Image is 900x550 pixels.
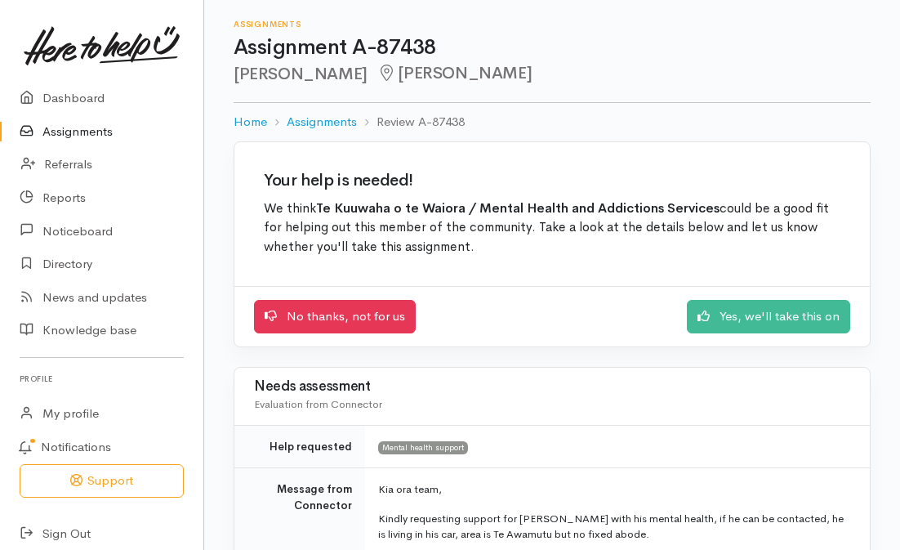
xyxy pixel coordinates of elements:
[20,368,184,390] h6: Profile
[254,300,416,333] a: No thanks, not for us
[234,36,871,60] h1: Assignment A-87438
[687,300,850,333] a: Yes, we'll take this on
[234,425,365,468] td: Help requested
[234,20,871,29] h6: Assignments
[234,103,871,141] nav: breadcrumb
[287,113,357,132] a: Assignments
[378,441,468,454] span: Mental health support
[264,172,840,190] h2: Your help is needed!
[316,200,720,217] b: Te Kuuwaha o te Waiora / Mental Health and Addictions Services
[20,464,184,498] button: Support
[234,113,267,132] a: Home
[378,511,850,543] p: Kindly requesting support for [PERSON_NAME] with his mental health, if he can be contacted, he is...
[377,63,532,83] span: [PERSON_NAME]
[357,113,465,132] li: Review A-87438
[254,397,382,411] span: Evaluation from Connector
[378,481,850,498] p: Kia ora team,
[234,65,871,83] h2: [PERSON_NAME]
[254,379,850,395] h3: Needs assessment
[264,199,840,257] p: We think could be a good fit for helping out this member of the community. Take a look at the det...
